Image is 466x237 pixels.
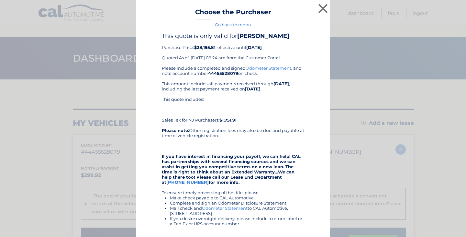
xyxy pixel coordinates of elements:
[202,206,248,211] a: Odometer Statement
[162,32,304,40] h4: This quote is only valid for
[170,200,304,206] li: Complete and sign an Odometer Disclosure Statement
[246,45,262,50] b: [DATE]
[166,180,209,185] a: [PHONE_NUMBER]
[195,8,271,19] h3: Choose the Purchaser
[237,32,289,40] b: [PERSON_NAME]
[316,2,329,15] button: ×
[170,195,304,200] li: Make check payable to CAL Automotive
[162,128,189,133] b: Please note:
[215,22,251,27] a: Go back to menu
[219,117,237,123] b: $1,751.91
[245,86,261,91] b: [DATE]
[170,206,304,216] li: Mail check and to CAL Automotive, [STREET_ADDRESS]
[162,154,301,185] strong: If you have interest in financing your payoff, we can help! CAL has partnerships with several fin...
[273,81,289,86] b: [DATE]
[162,97,304,123] div: This quote includes: Sales Tax for NJ Purchasers:
[170,216,304,226] li: If you desire overnight delivery, please include a return label or a Fed Ex or UPS account number.
[162,32,304,65] div: Purchase Price: , effective until Quoted As of: [DATE] 09:24 am from the Customer Portal
[208,71,238,76] b: 44455528079
[246,65,291,71] a: Odometer Statement
[194,45,216,50] b: $28,195.81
